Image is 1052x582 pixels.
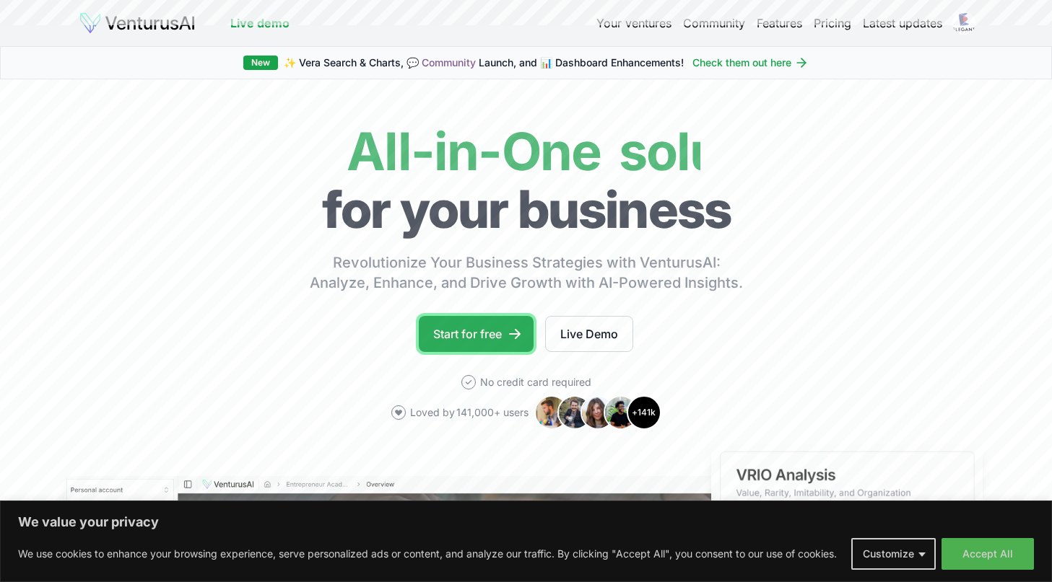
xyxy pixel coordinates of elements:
[851,538,936,570] button: Customize
[942,538,1034,570] button: Accept All
[243,56,278,70] div: New
[557,395,592,430] img: Avatar 2
[284,56,684,70] span: ✨ Vera Search & Charts, 💬 Launch, and 📊 Dashboard Enhancements!
[419,316,534,352] a: Start for free
[534,395,569,430] img: Avatar 1
[581,395,615,430] img: Avatar 3
[18,513,1034,531] p: We value your privacy
[692,56,809,70] a: Check them out here
[545,316,633,352] a: Live Demo
[422,56,476,69] a: Community
[604,395,638,430] img: Avatar 4
[18,545,837,563] p: We use cookies to enhance your browsing experience, serve personalized ads or content, and analyz...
